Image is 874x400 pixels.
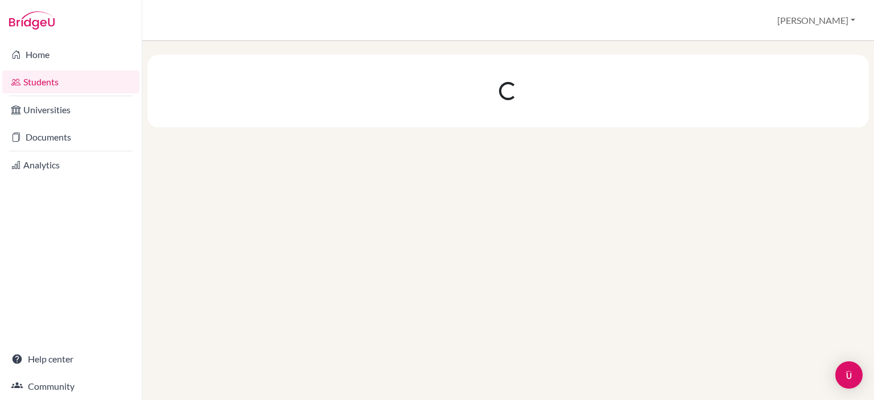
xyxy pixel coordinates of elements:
[2,43,139,66] a: Home
[2,98,139,121] a: Universities
[9,11,55,30] img: Bridge-U
[835,361,863,389] div: Open Intercom Messenger
[2,348,139,370] a: Help center
[2,375,139,398] a: Community
[2,154,139,176] a: Analytics
[2,71,139,93] a: Students
[772,10,860,31] button: [PERSON_NAME]
[2,126,139,149] a: Documents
